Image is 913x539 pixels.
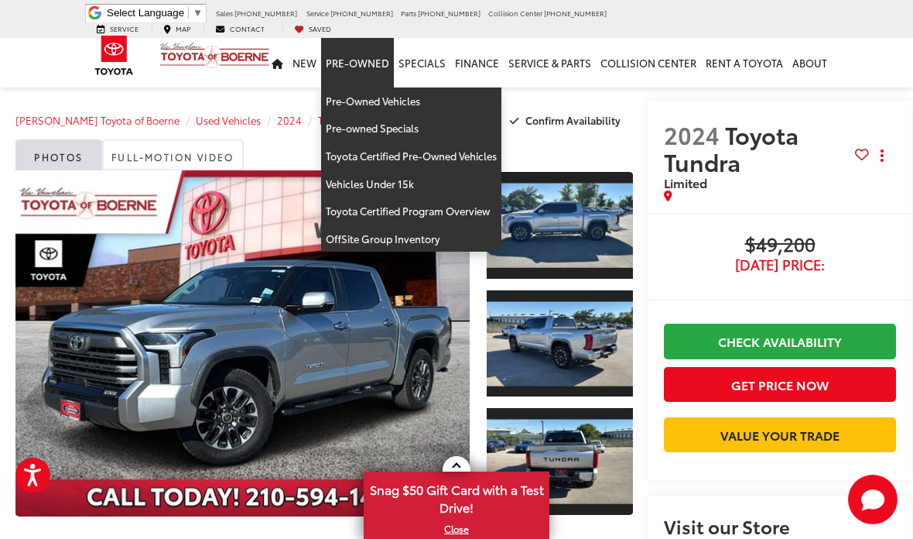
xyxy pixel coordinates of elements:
a: Service [85,24,150,34]
img: 2024 Toyota Tundra Limited [485,183,634,267]
h2: Visit our Store [664,516,896,536]
span: dropdown dots [881,149,884,162]
button: Get Price Now [664,367,896,402]
span: 2024 [664,118,720,151]
a: Pre-Owned [321,38,394,88]
span: [PHONE_NUMBER] [544,8,607,18]
span: ​ [188,7,189,19]
span: Sales [216,8,233,18]
a: Expand Photo 2 [487,289,633,399]
img: 2024 Toyota Tundra Limited [485,420,634,504]
a: Select Language​ [107,7,203,19]
span: Toyota Tundra [664,118,798,178]
span: Service [110,23,138,33]
svg: Start Chat [848,475,898,524]
a: Finance [450,38,504,88]
button: Confirm Availability [501,107,634,134]
span: Select Language [107,7,184,19]
span: [DATE] Price: [664,257,896,273]
a: Full-Motion Video [102,139,244,170]
span: Service [306,8,329,18]
span: $49,200 [664,234,896,257]
a: About [788,38,832,88]
span: Map [176,23,190,33]
a: Specials [394,38,450,88]
span: [PHONE_NUMBER] [418,8,480,18]
button: Toggle Chat Window [848,475,898,524]
a: Home [267,38,288,88]
a: Expand Photo 3 [487,407,633,517]
a: Toyota [318,113,350,127]
a: Rent a Toyota [701,38,788,88]
a: Expand Photo 0 [15,170,470,517]
a: Value Your Trade [664,417,896,452]
a: Toyota Certified Pre-Owned Vehicles [321,142,501,170]
a: Map [152,24,202,34]
a: Service & Parts: Opens in a new tab [504,38,596,88]
img: 2024 Toyota Tundra Limited [11,170,474,517]
a: Pre-Owned Vehicles [321,88,501,115]
a: Pre-owned Specials [321,115,501,142]
a: Used Vehicles [196,113,261,127]
span: [PHONE_NUMBER] [330,8,393,18]
a: Toyota Certified Program Overview [321,197,501,225]
a: Photos [15,139,102,170]
a: OffSite Group Inventory [321,225,501,252]
span: ▼ [193,7,203,19]
span: [PHONE_NUMBER] [234,8,297,18]
a: [PERSON_NAME] Toyota of Boerne [15,113,180,127]
button: Actions [869,142,896,170]
span: Snag $50 Gift Card with a Test Drive! [365,473,548,520]
img: Toyota [85,30,143,81]
a: 2024 [277,113,302,127]
span: Contact [230,23,265,33]
a: My Saved Vehicles [282,24,343,34]
span: Saved [309,23,331,33]
span: Confirm Availability [525,113,621,127]
img: Vic Vaughan Toyota of Boerne [159,42,270,69]
a: Expand Photo 1 [487,170,633,280]
span: Parts [401,8,416,18]
img: 2024 Toyota Tundra Limited [485,301,634,386]
a: Contact [203,24,276,34]
a: Check Availability [664,324,896,359]
a: Collision Center [596,38,701,88]
a: New [288,38,321,88]
a: Vehicles Under 15k [321,170,501,198]
span: Collision Center [488,8,542,18]
span: Limited [664,173,707,191]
